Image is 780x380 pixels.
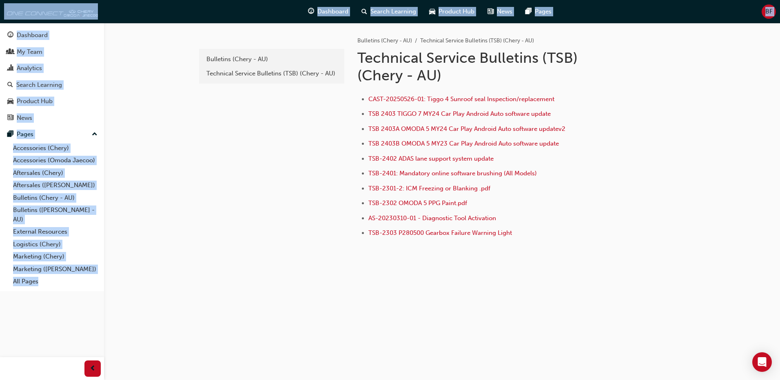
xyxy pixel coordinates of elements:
img: oneconnect [4,3,98,20]
a: guage-iconDashboard [301,3,355,20]
a: TSB-2301-2: ICM Freezing or Blanking .pdf [368,185,490,192]
a: TSB 2403B OMODA 5 MY23 Car Play Android Auto software update [368,140,559,147]
a: Marketing (Chery) [10,250,101,263]
a: pages-iconPages [519,3,558,20]
span: pages-icon [7,131,13,138]
a: AS-20230310-01 - Diagnostic Tool Activation [368,214,496,222]
span: car-icon [429,7,435,17]
a: Technical Service Bulletins (TSB) (Chery - AU) [202,66,341,81]
div: Pages [17,130,33,139]
span: news-icon [487,7,494,17]
a: Accessories (Chery) [10,142,101,155]
a: TSB-2401: Mandatory online software brushing (All Models) [368,170,537,177]
span: pages-icon [525,7,532,17]
a: Aftersales ([PERSON_NAME]) [10,179,101,192]
span: Search Learning [370,7,416,16]
h1: Technical Service Bulletins (TSB) (Chery - AU) [357,49,625,84]
div: My Team [17,47,42,57]
a: Logistics (Chery) [10,238,101,251]
div: Dashboard [17,31,48,40]
span: Dashboard [317,7,348,16]
button: Pages [3,127,101,142]
div: Product Hub [17,97,53,106]
a: Dashboard [3,28,101,43]
span: up-icon [92,129,97,140]
a: My Team [3,44,101,60]
span: search-icon [7,82,13,89]
a: All Pages [10,275,101,288]
span: search-icon [361,7,367,17]
a: TSB-2303 P280500 Gearbox Failure Warning Light [368,229,512,236]
a: car-iconProduct Hub [423,3,481,20]
a: TSB 2403 TIGGO 7 MY24 Car Play Android Auto software update [368,110,551,117]
span: BF [765,7,773,16]
a: Accessories (Omoda Jaecoo) [10,154,101,167]
a: TSB 2403A OMODA 5 MY24 Car Play Android Auto software updatev2 [368,125,565,133]
span: people-icon [7,49,13,56]
a: Bulletins (Chery - AU) [357,37,412,44]
span: guage-icon [7,32,13,39]
span: Pages [535,7,552,16]
a: CAST-20250526-01: Tiggo 4 Sunroof seal Inspection/replacement [368,95,554,103]
div: News [17,113,32,123]
div: Bulletins (Chery - AU) [206,55,337,64]
div: Search Learning [16,80,62,90]
span: chart-icon [7,65,13,72]
a: news-iconNews [481,3,519,20]
span: news-icon [7,115,13,122]
a: Product Hub [3,94,101,109]
a: TSB-2402 ADAS lane support system update [368,155,494,162]
a: TSB-2302 OMODA 5 PPG Paint.pdf [368,199,467,207]
a: Bulletins ([PERSON_NAME] - AU) [10,204,101,225]
div: Open Intercom Messenger [752,352,772,372]
div: Technical Service Bulletins (TSB) (Chery - AU) [206,69,337,78]
span: News [497,7,512,16]
button: DashboardMy TeamAnalyticsSearch LearningProduct HubNews [3,26,101,127]
button: BF [762,4,776,19]
a: Bulletins (Chery - AU) [202,52,341,66]
a: Analytics [3,61,101,76]
a: Aftersales (Chery) [10,167,101,179]
a: Bulletins (Chery - AU) [10,192,101,204]
span: Product Hub [439,7,474,16]
span: car-icon [7,98,13,105]
div: Analytics [17,64,42,73]
a: search-iconSearch Learning [355,3,423,20]
a: Marketing ([PERSON_NAME]) [10,263,101,276]
span: guage-icon [308,7,314,17]
span: prev-icon [90,364,96,374]
li: Technical Service Bulletins (TSB) (Chery - AU) [420,36,534,46]
a: External Resources [10,225,101,238]
a: News [3,110,101,126]
a: Search Learning [3,77,101,93]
